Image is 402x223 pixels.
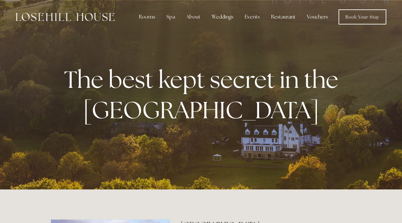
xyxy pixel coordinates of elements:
strong: The best kept secret in the [GEOGRAPHIC_DATA] [64,64,343,125]
img: Losehill House [16,13,115,21]
div: Restaurant [266,11,301,23]
div: Events [240,11,265,23]
a: Vouchers [302,11,333,23]
a: Book Your Stay [339,9,386,24]
div: Spa [161,11,180,23]
div: Weddings [207,11,238,23]
div: About [181,11,205,23]
div: Rooms [134,11,160,23]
